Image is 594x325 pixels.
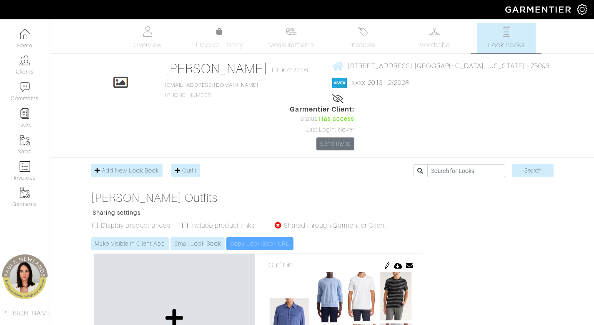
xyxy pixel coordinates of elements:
a: Email Look Book [170,237,225,250]
a: Make Visible in Client App [91,237,169,250]
a: Measurements [262,23,321,53]
div: Outfit #1 [268,260,416,270]
img: measurements-466bbee1fd09ba9460f595b01e5d73f9e2bff037440d3c8f018324cb6cdf7a4a.svg [286,26,296,37]
img: comment-icon-a0a6a9ef722e966f86d9cbdc48e553b5cf19dbc54f86b18d962a5391bc8f6eb6.png [20,82,30,92]
a: Invoices [334,23,392,53]
span: Add New Look Book [102,167,159,174]
a: [STREET_ADDRESS] [GEOGRAPHIC_DATA], [US_STATE] - 75093 [332,61,549,71]
img: american_express-1200034d2e149cdf2cc7894a33a747db654cf6f8355cb502592f1d228b2ac700.png [332,78,347,88]
a: Product Library [190,27,248,50]
a: Add New Look Book [91,164,163,177]
img: todo-9ac3debb85659649dc8f770b8b6100bb5dab4b48dedcbae339e5042a72dfd3cc.svg [501,26,511,37]
img: basicinfo-40fd8af6dae0f16599ec9e87c0ef1c0a1fdea2edbe929e3d69a839185d80c458.svg [143,26,153,37]
img: wardrobe-487a4870c1b7c33e795ec22d11cfc2ed9d08956e64fb3008fe2437562e282088.svg [429,26,440,37]
span: ID: #227216 [272,65,308,75]
div: Status: [290,114,355,124]
span: Wardrobe [420,40,450,50]
img: orders-icon-0abe47150d42831381b5fb84f609e132dff9fe21cb692f30cb5eec754e2cba89.png [20,161,30,172]
a: [PERSON_NAME] Outfits [91,191,395,205]
label: Display product prices [101,221,170,231]
a: xxxx-2013 - 2/2028 [352,79,409,86]
span: [STREET_ADDRESS] [GEOGRAPHIC_DATA], [US_STATE] - 75093 [347,62,549,70]
a: Overview [118,23,177,53]
span: Outfit [182,167,196,174]
a: Outfit [171,164,200,177]
a: [EMAIL_ADDRESS][DOMAIN_NAME] [165,82,258,88]
label: Shared through Garmentier Client [284,221,387,231]
span: Garmentier Client: [290,104,355,114]
input: Search [512,164,554,177]
img: orders-27d20c2124de7fd6de4e0e44c1d41de31381a507db9b33961299e4e07d508b8c.svg [358,26,368,37]
span: Overview [133,40,161,50]
label: Include product links [190,221,255,231]
img: clients-icon-6bae9207a08558b7cb47a8932f037763ab4055f8c8b6bfacd5dc20c3e0201464.png [20,55,30,66]
span: Look Books [488,40,525,50]
span: Measurements [268,40,314,50]
img: pen-cf24a1663064a2ec1b9c1bd2387e9de7a2fa800b781884d57f21acf72779bad2.png [384,262,391,269]
span: [PHONE_NUMBER] [165,82,258,98]
div: Last Login: Never [290,125,355,135]
a: Look Books [477,23,536,53]
span: Has access [319,114,355,124]
img: garments-icon-b7da505a4dc4fd61783c78ac3ca0ef83fa9d6f193b1c9dc38574b1d14d53ca28.png [20,135,30,145]
a: Send Invite [316,137,355,150]
img: dashboard-icon-dbcd8f5a0b271acd01030246c82b418ddd0df26cd7fceb0bd07c9910d44c42f6.png [20,29,30,39]
input: Search for Looks [427,164,505,177]
img: garments-icon-b7da505a4dc4fd61783c78ac3ca0ef83fa9d6f193b1c9dc38574b1d14d53ca28.png [20,188,30,198]
span: Product Library [196,40,243,50]
img: reminder-icon-8004d30b9f0a5d33ae49ab947aed9ed385cf756f9e5892f1edd6e32f2345188e.png [20,108,30,119]
img: garmentier-logo-header-white-b43fb05a5012e4ada735d5af1a66efaba907eab6374d6393d1fbf88cb4ef424d.png [501,2,577,17]
p: Sharing settings [93,208,395,217]
a: [PERSON_NAME] [165,61,268,76]
img: gear-icon-white-bd11855cb880d31180b6d7d6211b90ccbf57a29d726f0c71d8c61bd08dd39cc2.png [577,4,587,15]
a: Wardrobe [406,23,464,53]
span: Invoices [350,40,376,50]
